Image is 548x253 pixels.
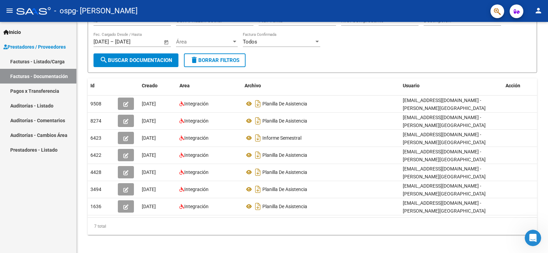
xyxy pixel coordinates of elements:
span: 3494 [90,187,101,192]
span: [EMAIL_ADDRESS][DOMAIN_NAME] - [PERSON_NAME][GEOGRAPHIC_DATA] [403,200,486,214]
span: - [PERSON_NAME] [76,3,138,18]
datatable-header-cell: Acción [503,78,537,93]
span: Planilla De Asistencia [262,152,307,158]
span: Usuario [403,83,420,88]
span: [EMAIL_ADDRESS][DOMAIN_NAME] - [PERSON_NAME][GEOGRAPHIC_DATA] [403,149,486,162]
span: 4428 [90,169,101,175]
span: Inicio [3,28,21,36]
div: 7 total [88,218,537,235]
i: Descargar documento [253,98,262,109]
span: [DATE] [142,135,156,141]
span: Integración [184,169,209,175]
iframe: Intercom live chat [525,230,541,246]
span: Creado [142,83,158,88]
span: Borrar Filtros [190,57,239,63]
span: Integración [184,118,209,124]
mat-icon: delete [190,56,198,64]
span: Area [179,83,190,88]
span: 8274 [90,118,101,124]
i: Descargar documento [253,201,262,212]
span: Integración [184,152,209,158]
span: [EMAIL_ADDRESS][DOMAIN_NAME] - [PERSON_NAME][GEOGRAPHIC_DATA] [403,166,486,179]
span: 6423 [90,135,101,141]
span: [EMAIL_ADDRESS][DOMAIN_NAME] - [PERSON_NAME][GEOGRAPHIC_DATA] [403,115,486,128]
span: [EMAIL_ADDRESS][DOMAIN_NAME] - [PERSON_NAME][GEOGRAPHIC_DATA] [403,98,486,111]
span: Planilla De Asistencia [262,169,307,175]
span: Todos [243,39,257,45]
mat-icon: person [534,7,543,15]
span: [DATE] [142,169,156,175]
span: [DATE] [142,187,156,192]
button: Buscar Documentacion [94,53,178,67]
span: Integración [184,135,209,141]
span: Integración [184,204,209,209]
span: 9508 [90,101,101,106]
span: Planilla De Asistencia [262,101,307,106]
datatable-header-cell: Creado [139,78,177,93]
span: Archivo [245,83,261,88]
span: Área [176,39,232,45]
button: Open calendar [163,38,171,46]
span: Acción [506,83,520,88]
span: [DATE] [142,204,156,209]
datatable-header-cell: Archivo [242,78,400,93]
datatable-header-cell: Usuario [400,78,503,93]
span: Planilla De Asistencia [262,204,307,209]
button: Borrar Filtros [184,53,246,67]
i: Descargar documento [253,115,262,126]
datatable-header-cell: Id [88,78,115,93]
i: Descargar documento [253,167,262,178]
span: Informe Semestral [262,135,301,141]
i: Descargar documento [253,132,262,143]
datatable-header-cell: Area [177,78,242,93]
span: Id [90,83,95,88]
mat-icon: menu [5,7,14,15]
span: [DATE] [142,118,156,124]
span: 1636 [90,204,101,209]
span: Integración [184,101,209,106]
span: Integración [184,187,209,192]
span: [DATE] [142,101,156,106]
span: [DATE] [142,152,156,158]
span: 6422 [90,152,101,158]
mat-icon: search [100,56,108,64]
span: Prestadores / Proveedores [3,43,66,51]
i: Descargar documento [253,150,262,161]
span: - ospg [54,3,76,18]
span: Buscar Documentacion [100,57,172,63]
input: Fecha inicio [94,39,109,45]
span: Planilla De Asistencia [262,118,307,124]
i: Descargar documento [253,184,262,195]
span: [EMAIL_ADDRESS][DOMAIN_NAME] - [PERSON_NAME][GEOGRAPHIC_DATA] [403,183,486,197]
span: – [110,39,114,45]
span: Planilla De Asistencia [262,187,307,192]
span: [EMAIL_ADDRESS][DOMAIN_NAME] - [PERSON_NAME][GEOGRAPHIC_DATA] [403,132,486,145]
input: Fecha fin [115,39,148,45]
